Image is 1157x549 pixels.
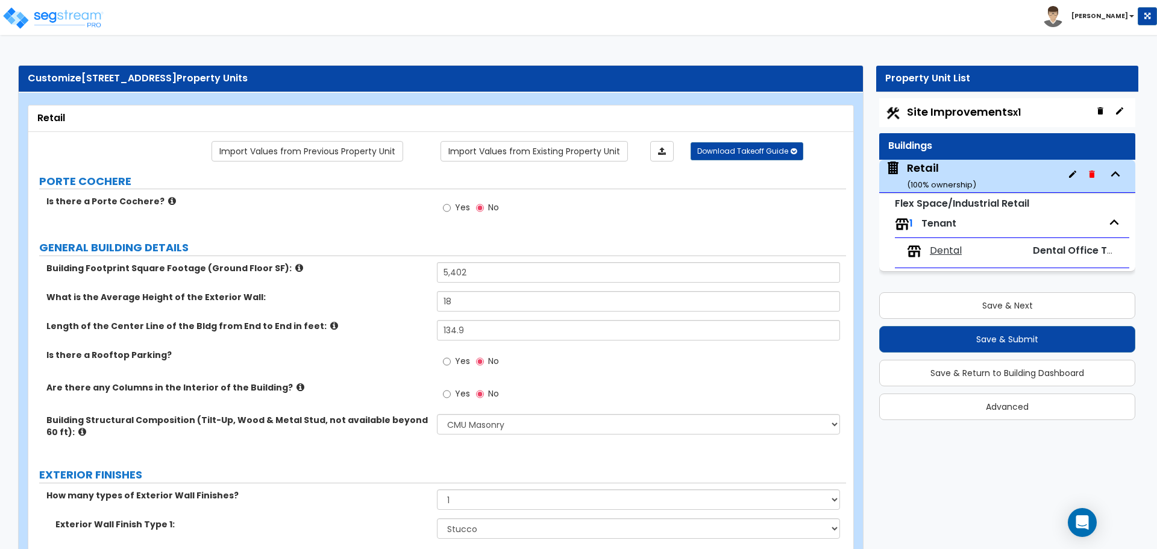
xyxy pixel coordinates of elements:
label: Building Structural Composition (Tilt-Up, Wood & Metal Stud, not available beyond 60 ft): [46,414,428,438]
label: EXTERIOR FINISHES [39,467,846,483]
label: Are there any Columns in the Interior of the Building? [46,381,428,394]
span: Retail [885,160,976,191]
span: Dental Office Tenant [1033,243,1136,257]
div: Customize Property Units [28,72,854,86]
input: No [476,387,484,401]
i: click for more info! [168,196,176,205]
button: Save & Return to Building Dashboard [879,360,1135,386]
b: [PERSON_NAME] [1071,11,1128,20]
label: How many types of Exterior Wall Finishes? [46,489,428,501]
div: Retail [37,111,844,125]
img: tenants.png [907,244,921,259]
label: Exterior Wall Finish Type 1: [55,518,428,530]
label: Building Footprint Square Footage (Ground Floor SF): [46,262,428,274]
span: Site Improvements [907,104,1021,119]
label: PORTE COCHERE [39,174,846,189]
div: Property Unit List [885,72,1129,86]
i: click for more info! [296,383,304,392]
button: Save & Submit [879,326,1135,353]
img: Construction.png [885,105,901,121]
button: Download Takeoff Guide [691,142,803,160]
span: Yes [455,355,470,367]
i: click for more info! [295,263,303,272]
label: What is the Average Height of the Exterior Wall: [46,291,428,303]
span: No [488,355,499,367]
img: logo_pro_r.png [2,6,104,30]
i: click for more info! [78,427,86,436]
a: Import the dynamic attributes value through Excel sheet [650,141,674,162]
span: Dental [930,244,962,258]
img: tenants.png [895,217,909,231]
small: Flex Space/Industrial Retail [895,196,1029,210]
a: Import the dynamic attribute values from previous properties. [212,141,403,162]
div: Retail [907,160,976,191]
span: Tenant [921,216,956,230]
span: Yes [455,201,470,213]
span: No [488,387,499,400]
input: Yes [443,201,451,215]
label: Is there a Rooftop Parking? [46,349,428,361]
span: 1 [909,216,913,230]
div: Open Intercom Messenger [1068,508,1097,537]
label: GENERAL BUILDING DETAILS [39,240,846,256]
i: click for more info! [330,321,338,330]
button: Save & Next [879,292,1135,319]
input: No [476,355,484,368]
input: Yes [443,355,451,368]
span: [STREET_ADDRESS] [81,71,177,85]
img: building.svg [885,160,901,176]
label: Length of the Center Line of the Bldg from End to End in feet: [46,320,428,332]
span: No [488,201,499,213]
button: Advanced [879,394,1135,420]
div: Buildings [888,139,1126,153]
input: Yes [443,387,451,401]
label: Is there a Porte Cochere? [46,195,428,207]
small: x1 [1013,106,1021,119]
span: Download Takeoff Guide [697,146,788,156]
a: Import the dynamic attribute values from existing properties. [441,141,628,162]
small: ( 100 % ownership) [907,179,976,190]
span: Yes [455,387,470,400]
input: No [476,201,484,215]
img: avatar.png [1043,6,1064,27]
